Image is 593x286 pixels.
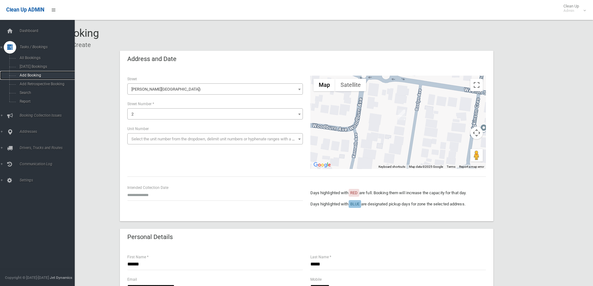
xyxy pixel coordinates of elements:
[120,231,180,243] header: Personal Details
[350,202,360,206] span: BLUE
[310,189,486,197] p: Days highlighted with are full. Booking them will increase the capacity for that day.
[18,162,79,166] span: Communication Log
[560,4,585,13] span: Clean Up
[18,129,79,134] span: Addresses
[312,161,332,169] img: Google
[313,79,335,91] button: Show street map
[447,165,455,168] a: Terms (opens in new tab)
[18,146,79,150] span: Drivers, Trucks and Routes
[18,99,74,104] span: Report
[127,83,303,95] span: Roslyn Avenue (PANANIA 2213)
[18,29,79,33] span: Dashboard
[335,79,366,91] button: Show satellite imagery
[563,8,579,13] small: Admin
[18,56,74,60] span: All Bookings
[18,64,74,69] span: [DATE] Bookings
[18,82,74,86] span: Add Retrospective Booking
[131,112,134,116] span: 2
[470,79,483,91] button: Toggle fullscreen view
[18,178,79,182] span: Settings
[129,110,301,119] span: 2
[131,137,305,141] span: Select the unit number from the dropdown, delimit unit numbers or hyphenate ranges with a comma
[312,161,332,169] a: Open this area in Google Maps (opens a new window)
[18,113,79,118] span: Booking Collection Issues
[310,200,486,208] p: Days highlighted with are designated pickup days for zone the selected address.
[350,190,358,195] span: RED
[18,45,79,49] span: Tasks / Bookings
[18,73,74,77] span: Add Booking
[68,39,91,51] li: Create
[18,91,74,95] span: Search
[5,275,49,280] span: Copyright © [DATE]-[DATE]
[127,108,303,120] span: 2
[470,149,483,162] button: Drag Pegman onto the map to open Street View
[470,127,483,139] button: Map camera controls
[50,275,72,280] strong: Jet Dynamics
[379,165,405,169] button: Keyboard shortcuts
[398,110,405,120] div: 2 Roslyn Avenue, PANANIA NSW 2213
[409,165,443,168] span: Map data ©2025 Google
[6,7,44,13] span: Clean Up ADMIN
[120,53,184,65] header: Address and Date
[459,165,484,168] a: Report a map error
[129,85,301,94] span: Roslyn Avenue (PANANIA 2213)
